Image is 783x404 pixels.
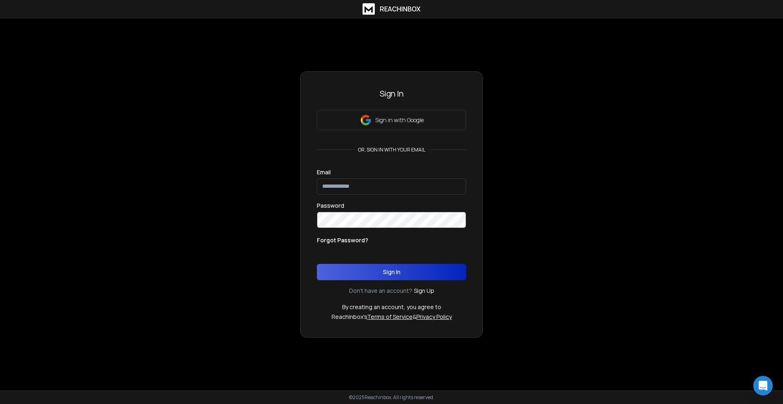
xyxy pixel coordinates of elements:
[332,313,452,321] p: ReachInbox's &
[416,313,452,321] a: Privacy Policy
[317,203,344,209] label: Password
[375,116,424,124] p: Sign in with Google
[349,394,434,401] p: © 2025 Reachinbox. All rights reserved.
[363,3,375,15] img: logo
[380,4,420,14] h1: ReachInbox
[342,303,441,311] p: By creating an account, you agree to
[317,236,368,244] p: Forgot Password?
[355,147,429,153] p: or, sign in with your email
[317,110,466,130] button: Sign in with Google
[414,287,434,295] a: Sign Up
[349,287,412,295] p: Don't have an account?
[753,376,773,395] div: Open Intercom Messenger
[317,88,466,99] h3: Sign In
[317,264,466,280] button: Sign In
[317,169,331,175] label: Email
[363,3,420,15] a: ReachInbox
[367,313,413,321] a: Terms of Service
